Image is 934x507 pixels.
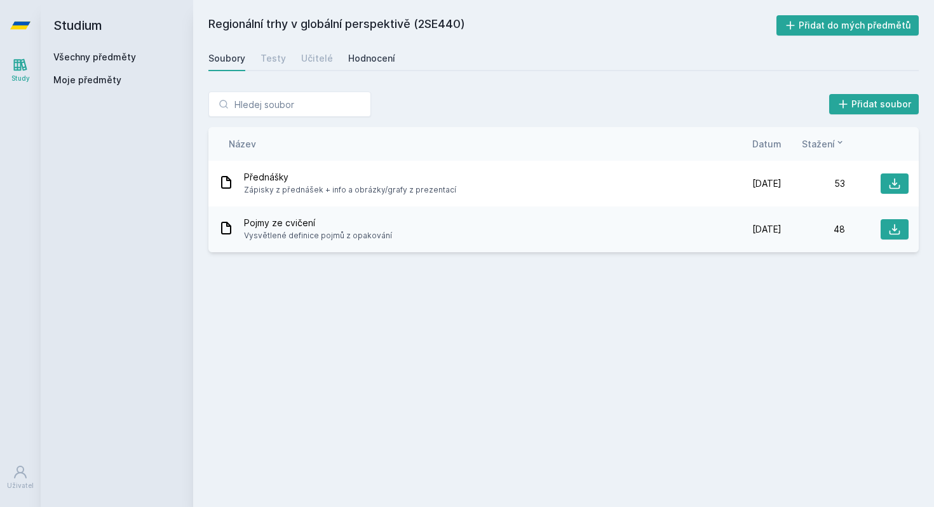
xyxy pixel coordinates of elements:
div: Uživatel [7,481,34,490]
a: Učitelé [301,46,333,71]
a: Všechny předměty [53,51,136,62]
span: [DATE] [752,223,782,236]
div: 48 [782,223,845,236]
div: Study [11,74,30,83]
span: Přednášky [244,171,456,184]
span: Moje předměty [53,74,121,86]
div: Soubory [208,52,245,65]
button: Přidat soubor [829,94,919,114]
a: Hodnocení [348,46,395,71]
span: Zápisky z přednášek + info a obrázky/grafy z prezentací [244,184,456,196]
a: Soubory [208,46,245,71]
span: Stažení [802,137,835,151]
button: Přidat do mých předmětů [776,15,919,36]
a: Uživatel [3,458,38,497]
div: Učitelé [301,52,333,65]
span: Pojmy ze cvičení [244,217,392,229]
input: Hledej soubor [208,91,371,117]
div: 53 [782,177,845,190]
a: Study [3,51,38,90]
span: Vysvětlené definice pojmů z opakování [244,229,392,242]
button: Název [229,137,256,151]
div: Testy [261,52,286,65]
a: Testy [261,46,286,71]
button: Stažení [802,137,845,151]
span: [DATE] [752,177,782,190]
div: Hodnocení [348,52,395,65]
button: Datum [752,137,782,151]
h2: Regionální trhy v globální perspektivě (2SE440) [208,15,776,36]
